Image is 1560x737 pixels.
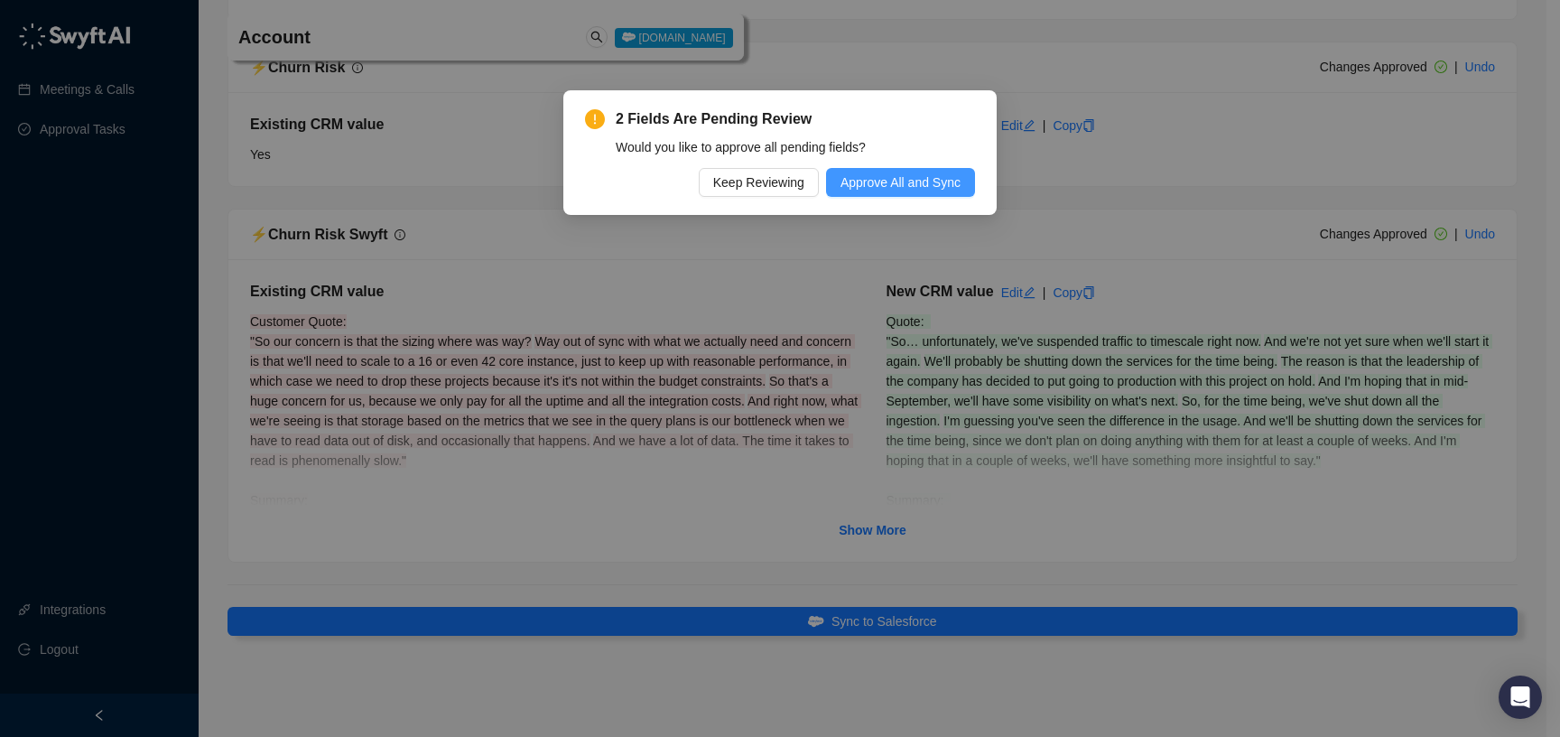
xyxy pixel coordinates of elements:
[585,109,605,129] span: exclamation-circle
[699,168,819,197] button: Keep Reviewing
[826,168,975,197] button: Approve All and Sync
[840,173,961,192] span: Approve All and Sync
[616,137,975,157] div: Would you like to approve all pending fields?
[1499,676,1542,719] div: Open Intercom Messenger
[616,108,975,130] span: 2 Fields Are Pending Review
[713,173,804,192] span: Keep Reviewing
